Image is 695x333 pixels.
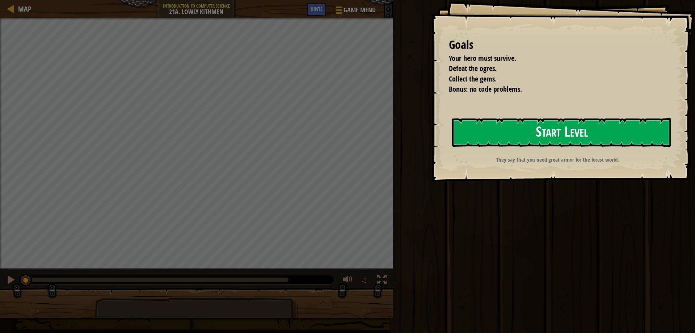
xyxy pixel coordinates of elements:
[360,274,367,285] span: ♫
[440,53,668,64] li: Your hero must survive.
[449,63,497,73] span: Defeat the ogres.
[4,273,18,288] button: Ctrl + P: Pause
[440,84,668,95] li: Bonus: no code problems.
[330,3,380,20] button: Game Menu
[344,5,376,15] span: Game Menu
[341,273,355,288] button: Adjust volume
[440,63,668,74] li: Defeat the ogres.
[440,74,668,84] li: Collect the gems.
[14,4,31,14] a: Map
[18,4,31,14] span: Map
[449,37,670,53] div: Goals
[311,5,323,12] span: Hints
[448,156,667,163] p: They say that you need great armor for the forest world.
[452,118,671,147] button: Start Level
[359,273,371,288] button: ♫
[449,53,516,63] span: Your hero must survive.
[375,273,389,288] button: Toggle fullscreen
[449,74,497,84] span: Collect the gems.
[449,84,522,94] span: Bonus: no code problems.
